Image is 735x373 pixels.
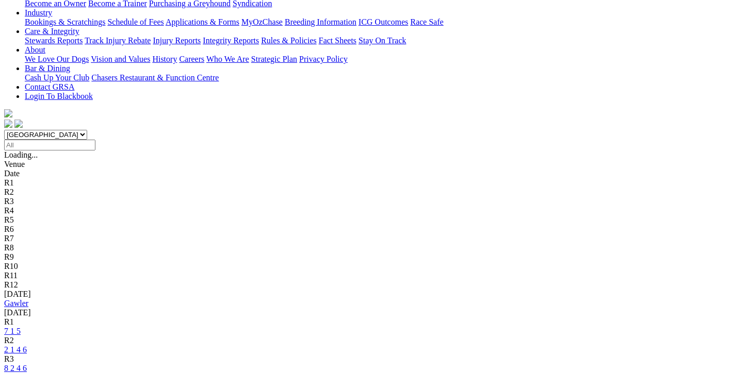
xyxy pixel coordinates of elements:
[4,197,731,206] div: R3
[4,336,731,345] div: R2
[4,364,27,372] a: 8 2 4 6
[153,36,201,45] a: Injury Reports
[25,73,89,82] a: Cash Up Your Club
[4,317,731,327] div: R1
[25,64,70,73] a: Bar & Dining
[4,215,731,225] div: R5
[25,82,74,91] a: Contact GRSA
[4,150,38,159] span: Loading...
[299,55,348,63] a: Privacy Policy
[4,169,731,178] div: Date
[4,252,731,262] div: R9
[4,327,21,335] a: 7 1 5
[25,73,731,82] div: Bar & Dining
[25,55,731,64] div: About
[25,27,79,36] a: Care & Integrity
[4,299,28,308] a: Gawler
[25,45,45,54] a: About
[152,55,177,63] a: History
[251,55,297,63] a: Strategic Plan
[206,55,249,63] a: Who We Are
[4,280,731,290] div: R12
[285,18,356,26] a: Breeding Information
[25,18,731,27] div: Industry
[4,225,731,234] div: R6
[4,262,731,271] div: R10
[241,18,283,26] a: MyOzChase
[4,243,731,252] div: R8
[25,36,83,45] a: Stewards Reports
[25,18,105,26] a: Bookings & Scratchings
[4,178,731,188] div: R1
[91,73,219,82] a: Chasers Restaurant & Function Centre
[25,92,93,100] a: Login To Blackbook
[25,55,89,63] a: We Love Our Dogs
[4,234,731,243] div: R7
[4,345,27,354] a: 2 1 4 6
[358,36,406,45] a: Stay On Track
[4,290,731,299] div: [DATE]
[85,36,151,45] a: Track Injury Rebate
[261,36,317,45] a: Rules & Policies
[4,271,731,280] div: R11
[14,120,23,128] img: twitter.svg
[91,55,150,63] a: Vision and Values
[4,188,731,197] div: R2
[203,36,259,45] a: Integrity Reports
[4,206,731,215] div: R4
[179,55,204,63] a: Careers
[4,109,12,117] img: logo-grsa-white.png
[358,18,408,26] a: ICG Outcomes
[4,308,731,317] div: [DATE]
[107,18,164,26] a: Schedule of Fees
[4,120,12,128] img: facebook.svg
[4,354,731,364] div: R3
[4,140,95,150] input: Select date
[4,160,731,169] div: Venue
[410,18,443,26] a: Race Safe
[166,18,239,26] a: Applications & Forms
[319,36,356,45] a: Fact Sheets
[25,36,731,45] div: Care & Integrity
[25,8,52,17] a: Industry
